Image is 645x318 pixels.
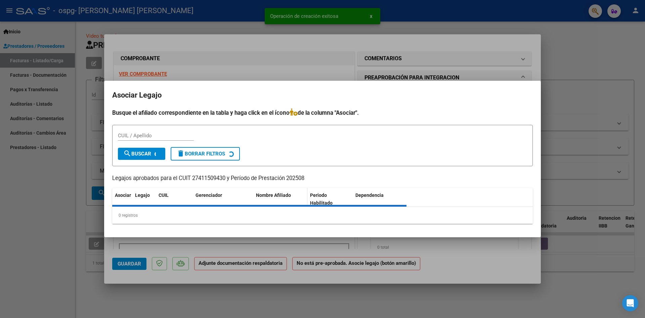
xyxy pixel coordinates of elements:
mat-icon: delete [177,149,185,157]
span: Nombre Afiliado [256,192,291,198]
span: Borrar Filtros [177,151,225,157]
datatable-header-cell: Asociar [112,188,132,210]
span: Dependencia [355,192,384,198]
button: Borrar Filtros [171,147,240,161]
span: Buscar [123,151,151,157]
span: Gerenciador [196,192,222,198]
span: Periodo Habilitado [310,192,333,206]
datatable-header-cell: Periodo Habilitado [307,188,353,210]
datatable-header-cell: Legajo [132,188,156,210]
span: CUIL [159,192,169,198]
mat-icon: search [123,149,131,157]
span: Asociar [115,192,131,198]
div: Open Intercom Messenger [622,295,638,311]
datatable-header-cell: Gerenciador [193,188,253,210]
span: Legajo [135,192,150,198]
h4: Busque el afiliado correspondiente en la tabla y haga click en el ícono de la columna "Asociar". [112,108,533,117]
datatable-header-cell: Dependencia [353,188,407,210]
div: 0 registros [112,207,533,224]
p: Legajos aprobados para el CUIT 27411509430 y Período de Prestación 202508 [112,174,533,183]
datatable-header-cell: CUIL [156,188,193,210]
button: Buscar [118,148,165,160]
datatable-header-cell: Nombre Afiliado [253,188,307,210]
h2: Asociar Legajo [112,89,533,102]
